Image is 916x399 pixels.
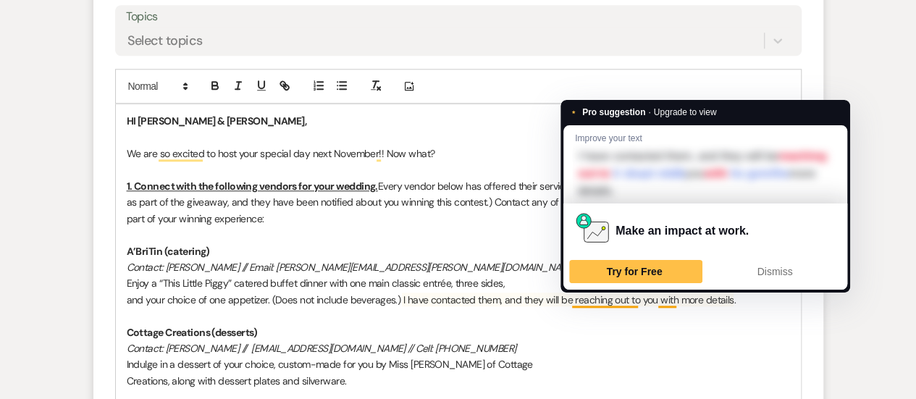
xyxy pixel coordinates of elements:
p: Every vendor below has offered their services for you at a discounted rate or completely free as ... [127,178,790,227]
strong: Cottage Creations (desserts) [127,326,258,339]
strong: A’BriTin (catering) [127,245,210,258]
p: We are so excited to host your special day next November!! Now what? [127,146,790,161]
label: Topics [126,7,791,28]
strong: HI [PERSON_NAME] & [PERSON_NAME], [127,114,307,127]
p: Creations, along with dessert plates and silverware. [127,373,790,389]
u: 1. Connect with the following vendors for your wedding. [127,180,378,193]
p: Indulge in a dessert of your choice, custom-made for you by Miss [PERSON_NAME] of Cottage [127,356,790,372]
em: Contact: [PERSON_NAME] // [EMAIL_ADDRESS][DOMAIN_NAME] // Cell: [PHONE_NUMBER] [127,342,516,355]
p: Enjoy a “This Little Piggy” catered buffet dinner with one main classic entrée, three sides, [127,275,790,291]
div: Select topics [127,31,203,51]
em: Contact: [PERSON_NAME] // Email: [PERSON_NAME][EMAIL_ADDRESS][PERSON_NAME][DOMAIN_NAME] [127,261,577,274]
p: and your choice of one appetizer. (Does not include beverages.) I have contacted them, and they w... [127,292,790,308]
